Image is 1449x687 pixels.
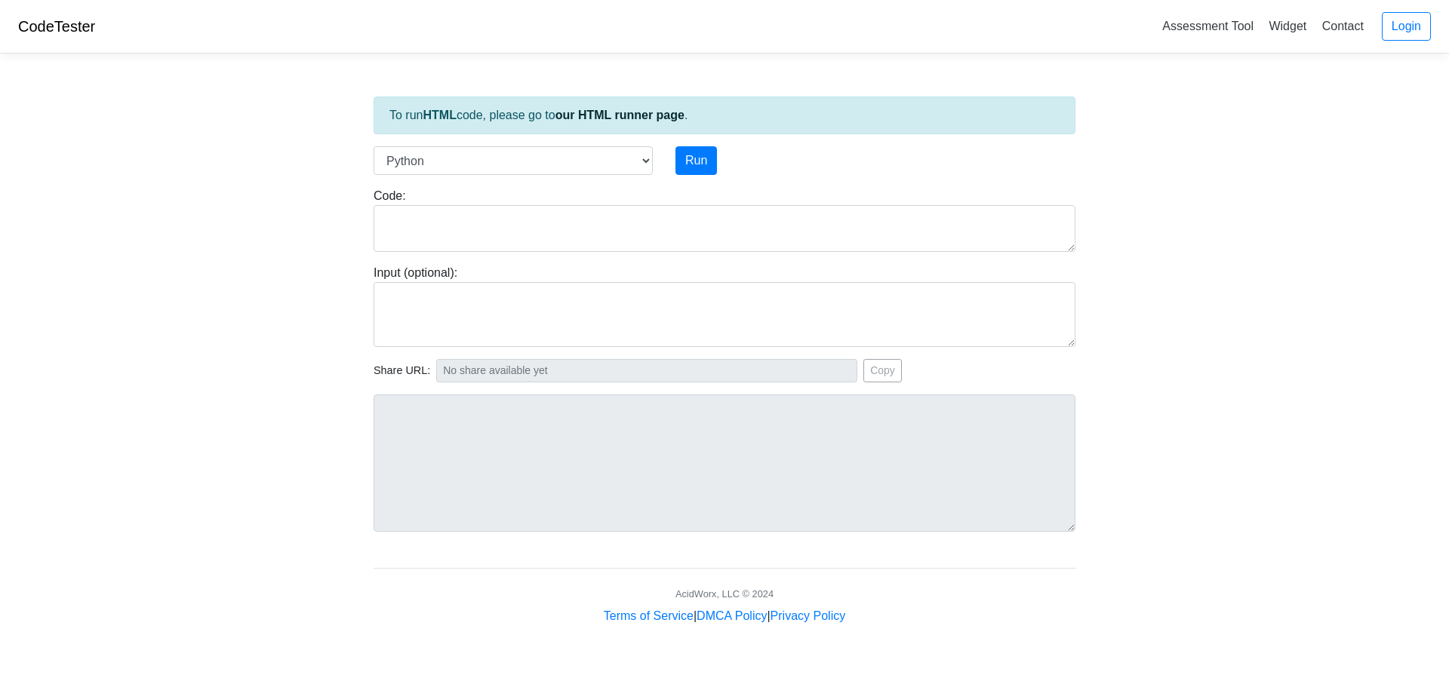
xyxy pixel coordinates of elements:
a: Terms of Service [604,609,694,622]
div: Code: [362,187,1087,252]
button: Copy [863,359,902,382]
input: No share available yet [436,359,857,382]
div: | | [604,607,845,625]
strong: HTML [423,109,456,121]
div: To run code, please go to . [374,97,1075,134]
button: Run [675,146,717,175]
a: Assessment Tool [1156,14,1260,38]
a: DMCA Policy [697,609,767,622]
a: Widget [1263,14,1312,38]
a: Login [1382,12,1431,41]
a: CodeTester [18,18,95,35]
a: Contact [1316,14,1370,38]
div: Input (optional): [362,264,1087,347]
a: our HTML runner page [555,109,685,121]
a: Privacy Policy [771,609,846,622]
span: Share URL: [374,363,430,379]
div: AcidWorx, LLC © 2024 [675,587,774,601]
